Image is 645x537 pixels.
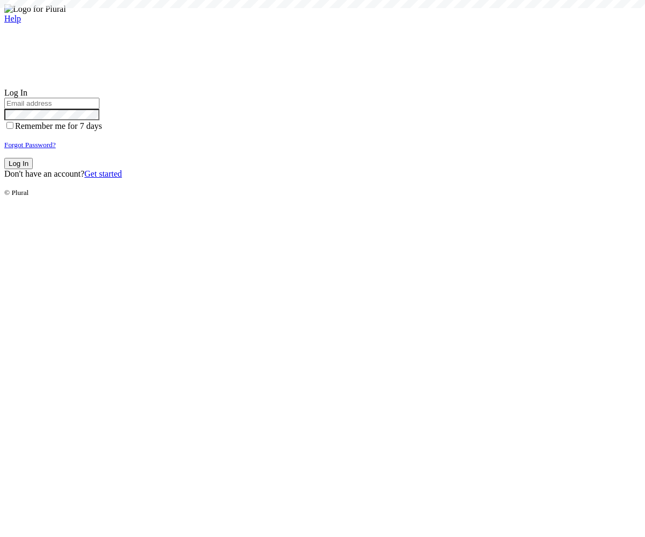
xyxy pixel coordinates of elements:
span: Remember me for 7 days [15,121,102,130]
small: Forgot Password? [4,141,56,149]
a: Get started [84,169,122,178]
small: © Plural [4,188,28,197]
button: Log In [4,158,33,169]
div: Log In [4,88,641,98]
a: Help [4,14,21,23]
img: Logo for Plural [4,4,66,14]
input: Remember me for 7 days [6,122,13,129]
a: Forgot Password? [4,140,56,149]
div: Don't have an account? [4,169,641,179]
input: Email address [4,98,99,109]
